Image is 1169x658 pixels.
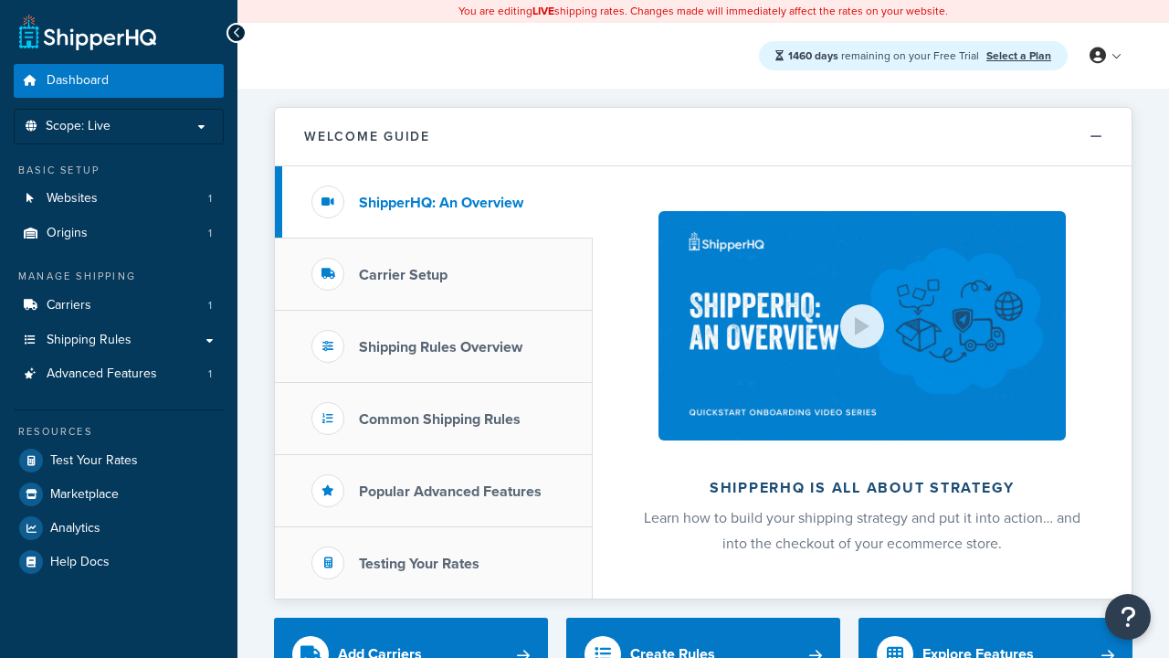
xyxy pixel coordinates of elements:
[208,191,212,207] span: 1
[47,191,98,207] span: Websites
[644,507,1080,554] span: Learn how to build your shipping strategy and put it into action… and into the checkout of your e...
[14,478,224,511] a: Marketplace
[50,521,100,536] span: Analytics
[14,357,224,391] li: Advanced Features
[14,444,224,477] a: Test Your Rates
[359,411,521,428] h3: Common Shipping Rules
[14,163,224,178] div: Basic Setup
[359,556,479,572] h3: Testing Your Rates
[986,48,1051,64] a: Select a Plan
[208,226,212,241] span: 1
[658,211,1066,440] img: ShipperHQ is all about strategy
[14,64,224,98] a: Dashboard
[14,512,224,545] a: Analytics
[641,480,1083,496] h2: ShipperHQ is all about strategy
[359,339,522,356] h3: Shipping Rules Overview
[14,357,224,391] a: Advanced Features1
[788,48,982,64] span: remaining on your Free Trial
[47,333,132,348] span: Shipping Rules
[47,366,157,382] span: Advanced Features
[532,3,554,19] b: LIVE
[50,555,110,570] span: Help Docs
[14,289,224,323] a: Carriers1
[50,487,119,503] span: Marketplace
[208,298,212,313] span: 1
[47,226,88,241] span: Origins
[14,269,224,284] div: Manage Shipping
[14,182,224,216] li: Websites
[788,48,838,64] strong: 1460 days
[359,267,448,283] h3: Carrier Setup
[14,182,224,216] a: Websites1
[47,298,91,313] span: Carriers
[46,119,111,134] span: Scope: Live
[50,453,138,469] span: Test Your Rates
[14,324,224,357] a: Shipping Rules
[14,217,224,250] a: Origins1
[14,289,224,323] li: Carriers
[47,73,109,89] span: Dashboard
[275,108,1132,166] button: Welcome Guide
[14,424,224,440] div: Resources
[14,546,224,578] a: Help Docs
[14,217,224,250] li: Origins
[208,366,212,382] span: 1
[1105,594,1151,640] button: Open Resource Center
[359,195,523,211] h3: ShipperHQ: An Overview
[304,130,430,143] h2: Welcome Guide
[359,483,542,500] h3: Popular Advanced Features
